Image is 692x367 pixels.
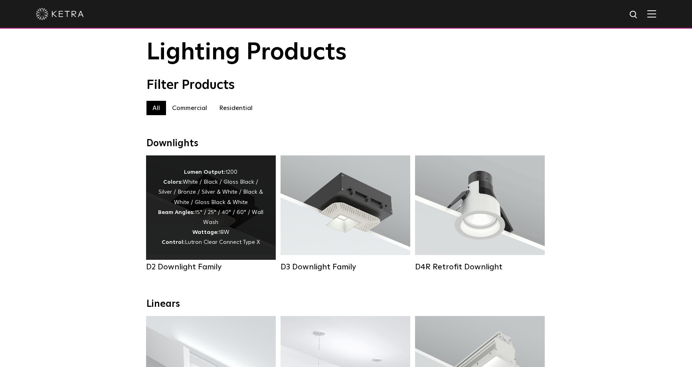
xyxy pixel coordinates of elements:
[163,179,183,185] strong: Colors:
[629,10,639,20] img: search icon
[192,230,219,235] strong: Wattage:
[146,262,276,272] div: D2 Downlight Family
[281,155,410,272] a: D3 Downlight Family Lumen Output:700 / 900 / 1100Colors:White / Black / Silver / Bronze / Paintab...
[647,10,656,18] img: Hamburger%20Nav.svg
[146,41,347,65] span: Lighting Products
[146,298,546,310] div: Linears
[162,239,185,245] strong: Control:
[184,169,225,175] strong: Lumen Output:
[166,101,213,115] label: Commercial
[158,167,264,248] div: 1200 White / Black / Gloss Black / Silver / Bronze / Silver & White / Black & White / Gloss Black...
[158,210,195,215] strong: Beam Angles:
[146,155,276,272] a: D2 Downlight Family Lumen Output:1200Colors:White / Black / Gloss Black / Silver / Bronze / Silve...
[415,155,545,272] a: D4R Retrofit Downlight Lumen Output:800Colors:White / BlackBeam Angles:15° / 25° / 40° / 60°Watta...
[281,262,410,272] div: D3 Downlight Family
[213,101,259,115] label: Residential
[146,101,166,115] label: All
[146,138,546,149] div: Downlights
[185,239,260,245] span: Lutron Clear Connect Type X
[146,78,546,93] div: Filter Products
[36,8,84,20] img: ketra-logo-2019-white
[415,262,545,272] div: D4R Retrofit Downlight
